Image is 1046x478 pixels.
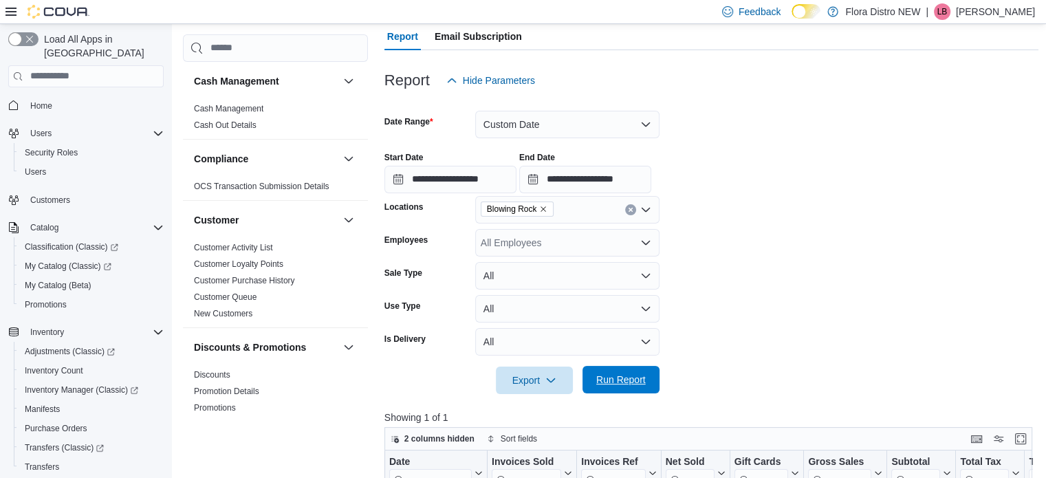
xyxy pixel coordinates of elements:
[194,74,338,88] button: Cash Management
[30,222,58,233] span: Catalog
[19,164,164,180] span: Users
[194,152,248,166] h3: Compliance
[435,23,522,50] span: Email Subscription
[25,147,78,158] span: Security Roles
[734,455,788,468] div: Gift Cards
[194,387,259,396] a: Promotion Details
[340,212,357,228] button: Customer
[194,292,257,302] a: Customer Queue
[194,152,338,166] button: Compliance
[25,241,118,252] span: Classification (Classic)
[25,261,111,272] span: My Catalog (Classic)
[194,242,273,253] span: Customer Activity List
[14,380,169,400] a: Inventory Manager (Classic)
[3,96,169,116] button: Home
[25,219,64,236] button: Catalog
[28,5,89,19] img: Cova
[14,143,169,162] button: Security Roles
[340,339,357,356] button: Discounts & Promotions
[481,431,543,447] button: Sort fields
[845,3,920,20] p: Flora Distro NEW
[194,276,295,285] a: Customer Purchase History
[194,340,338,354] button: Discounts & Promotions
[956,3,1035,20] p: [PERSON_NAME]
[475,111,660,138] button: Custom Date
[194,275,295,286] span: Customer Purchase History
[19,164,52,180] a: Users
[194,402,236,413] span: Promotions
[25,461,59,472] span: Transfers
[194,74,279,88] h3: Cash Management
[19,343,164,360] span: Adjustments (Classic)
[30,100,52,111] span: Home
[384,72,430,89] h3: Report
[463,74,535,87] span: Hide Parameters
[19,239,164,255] span: Classification (Classic)
[19,296,72,313] a: Promotions
[194,403,236,413] a: Promotions
[3,124,169,143] button: Users
[25,324,69,340] button: Inventory
[19,258,117,274] a: My Catalog (Classic)
[194,292,257,303] span: Customer Queue
[19,382,164,398] span: Inventory Manager (Classic)
[808,455,871,468] div: Gross Sales
[25,191,164,208] span: Customers
[475,295,660,323] button: All
[891,455,940,468] div: Subtotal
[582,366,660,393] button: Run Report
[194,340,306,354] h3: Discounts & Promotions
[14,342,169,361] a: Adjustments (Classic)
[19,258,164,274] span: My Catalog (Classic)
[19,401,164,417] span: Manifests
[19,459,65,475] a: Transfers
[19,439,164,456] span: Transfers (Classic)
[501,433,537,444] span: Sort fields
[792,4,820,19] input: Dark Mode
[183,100,368,139] div: Cash Management
[25,324,164,340] span: Inventory
[487,202,537,216] span: Blowing Rock
[625,204,636,215] button: Clear input
[19,459,164,475] span: Transfers
[183,239,368,327] div: Customer
[19,277,164,294] span: My Catalog (Beta)
[340,73,357,89] button: Cash Management
[384,152,424,163] label: Start Date
[990,431,1007,447] button: Display options
[19,144,164,161] span: Security Roles
[960,455,1009,468] div: Total Tax
[19,382,144,398] a: Inventory Manager (Classic)
[389,455,472,468] div: Date
[934,3,950,20] div: Lisa Barnes
[937,3,948,20] span: LB
[30,327,64,338] span: Inventory
[504,367,565,394] span: Export
[19,362,89,379] a: Inventory Count
[926,3,928,20] p: |
[14,400,169,419] button: Manifests
[19,439,109,456] a: Transfers (Classic)
[19,401,65,417] a: Manifests
[19,420,164,437] span: Purchase Orders
[14,457,169,477] button: Transfers
[596,373,646,387] span: Run Report
[25,166,46,177] span: Users
[183,367,368,422] div: Discounts & Promotions
[14,361,169,380] button: Inventory Count
[19,277,97,294] a: My Catalog (Beta)
[25,280,91,291] span: My Catalog (Beta)
[384,411,1039,424] p: Showing 1 of 1
[25,125,164,142] span: Users
[384,116,433,127] label: Date Range
[19,343,120,360] a: Adjustments (Classic)
[384,202,424,213] label: Locations
[194,120,257,130] a: Cash Out Details
[387,23,418,50] span: Report
[19,420,93,437] a: Purchase Orders
[25,384,138,395] span: Inventory Manager (Classic)
[39,32,164,60] span: Load All Apps in [GEOGRAPHIC_DATA]
[384,268,422,279] label: Sale Type
[194,181,329,192] span: OCS Transaction Submission Details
